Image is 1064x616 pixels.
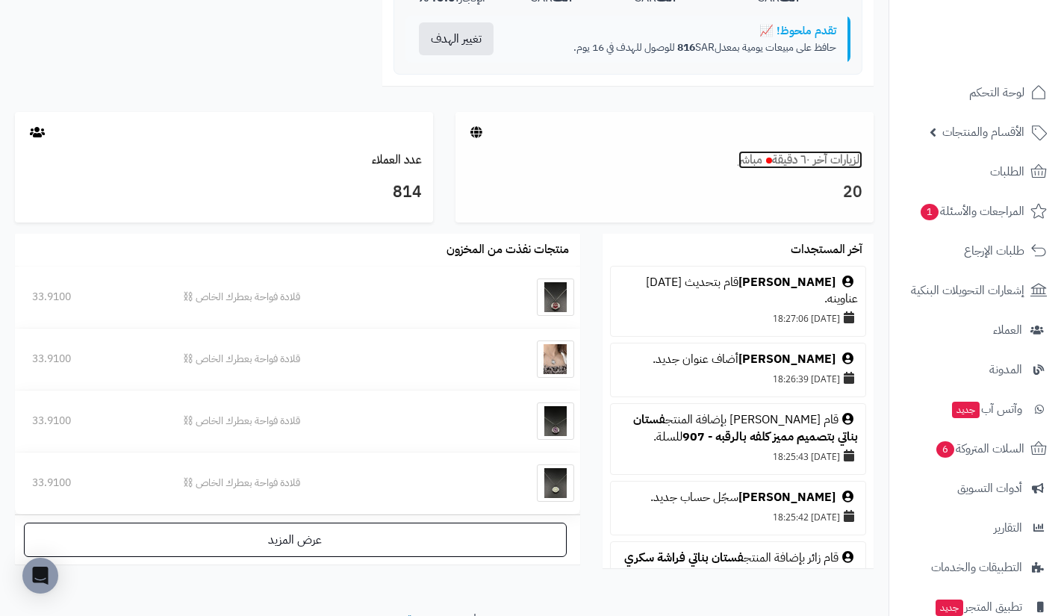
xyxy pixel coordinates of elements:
div: [DATE] 18:26:39 [618,368,858,389]
div: [DATE] 18:25:42 [618,506,858,527]
span: أدوات التسويق [957,478,1022,499]
div: [DATE] 18:27:06 [618,308,858,329]
span: الطلبات [990,161,1024,182]
h3: 814 [26,180,422,205]
img: قلادة فواحة بعطرك الخاص ⛓ [537,340,574,378]
a: عدد العملاء [372,151,422,169]
a: طلبات الإرجاع [898,233,1055,269]
a: [PERSON_NAME] [738,488,836,506]
a: التطبيقات والخدمات [898,550,1055,585]
h3: 20 [467,180,862,205]
h3: منتجات نفذت من المخزون [447,243,569,257]
div: قلادة فواحة بعطرك الخاص ⛓ [183,290,461,305]
a: التقارير [898,510,1055,546]
img: قلادة فواحة بعطرك الخاص ⛓ [537,464,574,502]
a: لوحة التحكم [898,75,1055,111]
a: المراجعات والأسئلة1 [898,193,1055,229]
strong: 816 [677,40,695,55]
a: وآتس آبجديد [898,391,1055,427]
div: [DATE] 18:25:43 [618,446,858,467]
span: الأقسام والمنتجات [942,122,1024,143]
a: فستان بناتي بتصميم مميز كلفه بالرقبه - 907 [633,411,858,446]
a: الطلبات [898,154,1055,190]
p: حافظ على مبيعات يومية بمعدل SAR للوصول للهدف في 16 يوم. [518,40,836,55]
a: المدونة [898,352,1055,388]
div: 33.9100 [32,352,149,367]
span: وآتس آب [951,399,1022,420]
span: 6 [936,441,954,458]
a: عرض المزيد [24,523,567,557]
div: قلادة فواحة بعطرك الخاص ⛓ [183,476,461,491]
a: أدوات التسويق [898,470,1055,506]
a: الزيارات آخر ٦٠ دقيقةمباشر [738,151,862,169]
div: قلادة فواحة بعطرك الخاص ⛓ [183,414,461,429]
img: logo-2.png [962,42,1050,73]
div: قام زائر بإضافة المنتج للسلة. [618,550,858,584]
span: إشعارات التحويلات البنكية [911,280,1024,301]
div: قام بتحديث [DATE] عناوينه. [618,274,858,308]
h3: آخر المستجدات [791,243,862,257]
a: السلات المتروكة6 [898,431,1055,467]
div: 33.9100 [32,290,149,305]
div: 33.9100 [32,414,149,429]
span: التقارير [994,517,1022,538]
span: جديد [952,402,980,418]
div: قلادة فواحة بعطرك الخاص ⛓ [183,352,461,367]
a: إشعارات التحويلات البنكية [898,273,1055,308]
span: التطبيقات والخدمات [931,557,1022,578]
span: لوحة التحكم [969,82,1024,103]
div: قام [PERSON_NAME] بإضافة المنتج للسلة. [618,411,858,446]
a: فستان بناتي فراشة سكري - m3626 [624,549,858,584]
span: المراجعات والأسئلة [919,201,1024,222]
button: تغيير الهدف [419,22,494,55]
a: [PERSON_NAME] [738,350,836,368]
div: 33.9100 [32,476,149,491]
div: Open Intercom Messenger [22,558,58,594]
a: العملاء [898,312,1055,348]
img: قلادة فواحة بعطرك الخاص ⛓ [537,279,574,316]
a: [PERSON_NAME] [738,273,836,291]
span: السلات المتروكة [935,438,1024,459]
div: سجّل حساب جديد. [618,489,858,506]
small: مباشر [738,151,762,169]
div: أضاف عنوان جديد. [618,351,858,368]
img: قلادة فواحة بعطرك الخاص ⛓ [537,402,574,440]
div: تقدم ملحوظ! 📈 [518,23,836,39]
span: العملاء [993,320,1022,340]
span: طلبات الإرجاع [964,240,1024,261]
span: 1 [921,204,939,220]
span: المدونة [989,359,1022,380]
span: جديد [936,600,963,616]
